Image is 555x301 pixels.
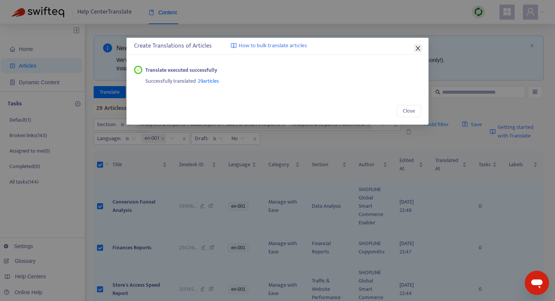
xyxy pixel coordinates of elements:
iframe: メッセージングウィンドウの起動ボタン、進行中の会話 [525,271,549,295]
a: How to bulk translate articles [231,42,307,50]
button: Close [397,105,421,117]
div: Successfully translated [145,74,421,86]
span: close [415,45,421,51]
span: 29 articles [198,77,219,85]
strong: Translate executed successfully [145,66,217,74]
button: Close [414,44,422,52]
span: check [136,68,140,72]
div: Create Translations of Articles [134,42,421,51]
img: image-link [231,43,237,49]
span: How to bulk translate articles [239,42,307,50]
span: Close [403,107,415,115]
